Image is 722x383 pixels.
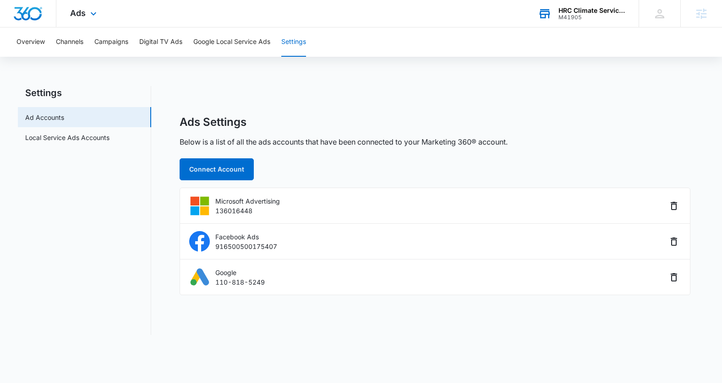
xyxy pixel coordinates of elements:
[281,27,306,57] button: Settings
[139,27,182,57] button: Digital TV Ads
[180,158,254,180] button: Connect Account
[193,27,270,57] button: Google Local Service Ads
[70,8,86,18] span: Ads
[558,7,625,14] div: account name
[18,86,151,100] h2: Settings
[25,133,109,142] a: Local Service Ads Accounts
[215,206,280,216] p: 136016448
[189,195,210,216] img: logo-bingAds.svg
[94,27,128,57] button: Campaigns
[56,27,83,57] button: Channels
[189,267,210,287] img: logo-googleAds.svg
[215,232,277,242] p: Facebook Ads
[16,27,45,57] button: Overview
[215,242,277,251] p: 916500500175407
[180,136,508,147] p: Below is a list of all the ads accounts that have been connected to your Marketing 360® account.
[189,231,210,252] img: logo-facebookAds.svg
[558,14,625,21] div: account id
[25,113,64,122] a: Ad Accounts
[215,277,265,287] p: 110-818-5249
[180,115,246,129] h1: Ads Settings
[215,196,280,206] p: Microsoft Advertising
[215,268,265,277] p: Google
